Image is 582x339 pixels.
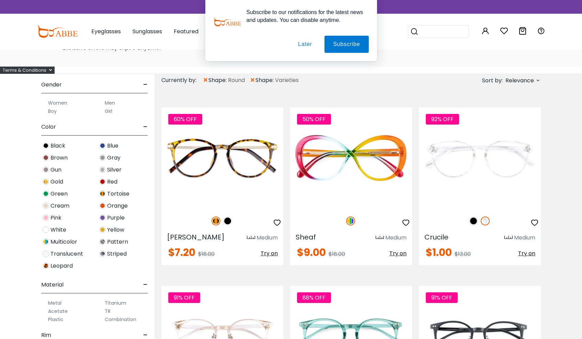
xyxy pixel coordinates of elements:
[247,235,255,241] img: size ruler
[43,262,49,269] img: Leopard
[324,36,368,53] button: Subscribe
[50,226,66,234] span: White
[223,217,232,225] img: Black
[256,234,278,242] div: Medium
[290,107,412,209] img: Multicolor Sheaf - TR ,Universal Bridge Fit
[105,107,112,115] label: Girl
[107,202,128,210] span: Orange
[99,154,106,161] img: Gray
[167,232,225,242] span: [PERSON_NAME]
[389,247,407,260] button: Try on
[107,226,124,234] span: Yellow
[161,107,283,209] img: Tortoise Callie - Combination ,Universal Bridge Fit
[50,190,68,198] span: Green
[50,166,61,174] span: Gun
[255,76,275,84] span: shape:
[203,74,208,86] span: ×
[297,245,326,260] span: $9.00
[41,77,62,93] span: Gender
[50,238,77,246] span: Multicolor
[389,249,407,257] span: Try on
[250,74,255,86] span: ×
[99,226,106,233] img: Yellow
[161,74,203,86] div: Currently by:
[228,76,245,84] span: Round
[99,166,106,173] img: Silver
[43,142,49,149] img: Black
[105,99,115,107] label: Men
[50,142,65,150] span: Black
[482,77,503,84] span: Sort by:
[41,277,64,293] span: Material
[297,114,331,125] span: 50% OFF
[168,245,195,260] span: $7.20
[48,307,68,315] label: Acetate
[168,114,202,125] span: 60% OFF
[41,119,56,135] span: Color
[50,250,83,258] span: Translucent
[297,292,331,303] span: 88% OFF
[346,217,355,225] img: Multicolor
[168,292,200,303] span: 91% OFF
[48,299,61,307] label: Metal
[143,277,148,293] span: -
[43,166,49,173] img: Gun
[50,154,68,162] span: Brown
[514,234,535,242] div: Medium
[296,232,316,242] span: Sheaf
[518,249,535,257] span: Try on
[518,247,535,260] button: Try on
[107,154,121,162] span: Gray
[385,234,407,242] div: Medium
[105,307,111,315] label: TR
[48,107,57,115] label: Boy
[107,190,129,198] span: Tortoise
[107,214,125,222] span: Purple
[50,214,61,222] span: Pink
[455,250,471,258] span: $13.00
[99,250,106,257] img: Striped
[99,238,106,245] img: Pattern
[261,249,278,257] span: Try on
[43,154,49,161] img: Brown
[107,142,118,150] span: Blue
[48,315,64,324] label: Plastic
[107,250,127,258] span: Striped
[208,76,228,84] span: shape:
[99,202,106,209] img: Orange
[241,8,369,24] div: Subscribe to our notifications for the latest news and updates. You can disable anytime.
[43,214,49,221] img: Pink
[107,178,117,186] span: Red
[289,36,320,53] button: Later
[50,202,69,210] span: Cream
[329,250,345,258] span: $18.00
[426,114,459,125] span: 92% OFF
[43,238,49,245] img: Multicolor
[143,77,148,93] span: -
[99,178,106,185] img: Red
[419,107,541,209] img: Fclear Crucile - Plastic ,Universal Bridge Fit
[107,238,128,246] span: Pattern
[198,250,215,258] span: $18.00
[50,262,73,270] span: Leopard
[43,190,49,197] img: Green
[481,217,490,225] img: Clear
[99,214,106,221] img: Purple
[99,142,106,149] img: Blue
[43,178,49,185] img: Gold
[50,178,63,186] span: Gold
[107,166,122,174] span: Silver
[504,235,513,241] img: size ruler
[469,217,478,225] img: Black
[48,99,67,107] label: Women
[505,74,534,87] span: Relevance
[376,235,384,241] img: size ruler
[426,292,458,303] span: 91% OFF
[43,250,49,257] img: Translucent
[105,315,136,324] label: Combination
[426,245,452,260] span: $1.00
[424,232,448,242] span: Crucile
